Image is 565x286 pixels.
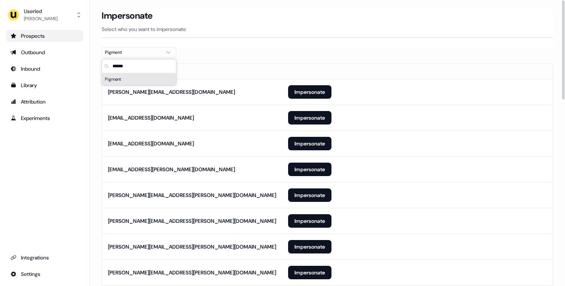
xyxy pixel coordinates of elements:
button: Impersonate [288,163,331,176]
div: Experiments [10,114,79,122]
button: Pigment [102,47,176,58]
a: Go to Inbound [6,63,83,75]
div: Inbound [10,65,79,73]
a: Go to integrations [6,252,83,264]
button: Userled[PERSON_NAME] [6,6,83,24]
div: [PERSON_NAME][EMAIL_ADDRESS][DOMAIN_NAME] [108,88,235,96]
div: Integrations [10,254,79,261]
p: Select who you want to impersonate [102,25,553,33]
button: Impersonate [288,85,331,99]
div: Pigment [105,49,161,56]
a: Go to experiments [6,112,83,124]
a: Go to outbound experience [6,46,83,58]
div: [PERSON_NAME][EMAIL_ADDRESS][PERSON_NAME][DOMAIN_NAME] [108,269,276,276]
a: Go to templates [6,79,83,91]
div: [EMAIL_ADDRESS][PERSON_NAME][DOMAIN_NAME] [108,166,235,173]
a: Go to integrations [6,268,83,280]
a: Go to prospects [6,30,83,42]
div: Attribution [10,98,79,105]
button: Impersonate [288,188,331,202]
th: Email [102,64,282,79]
h3: Impersonate [102,10,153,21]
div: Suggestions [102,73,176,85]
button: Impersonate [288,240,331,253]
div: Pigment [102,73,176,85]
button: Impersonate [288,214,331,228]
div: Library [10,82,79,89]
div: Userled [24,7,58,15]
button: Impersonate [288,137,331,150]
div: [EMAIL_ADDRESS][DOMAIN_NAME] [108,114,194,122]
div: [EMAIL_ADDRESS][DOMAIN_NAME] [108,140,194,147]
div: Outbound [10,49,79,56]
div: Prospects [10,32,79,40]
div: [PERSON_NAME] [24,15,58,22]
div: Settings [10,270,79,278]
a: Go to attribution [6,96,83,108]
div: [PERSON_NAME][EMAIL_ADDRESS][PERSON_NAME][DOMAIN_NAME] [108,217,276,225]
button: Impersonate [288,266,331,279]
div: [PERSON_NAME][EMAIL_ADDRESS][PERSON_NAME][DOMAIN_NAME] [108,191,276,199]
div: [PERSON_NAME][EMAIL_ADDRESS][PERSON_NAME][DOMAIN_NAME] [108,243,276,250]
button: Impersonate [288,111,331,124]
